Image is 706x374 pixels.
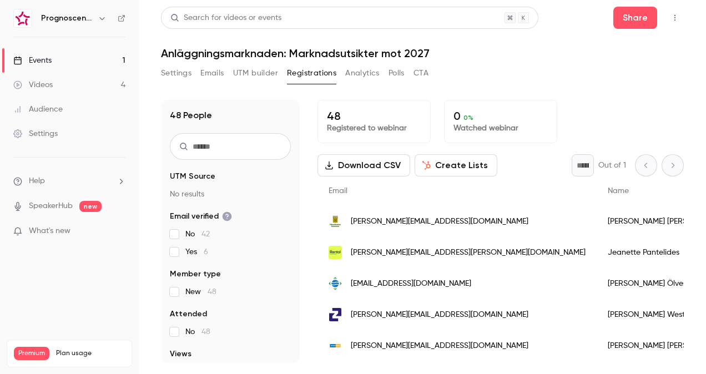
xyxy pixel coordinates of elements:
span: What's new [29,225,70,237]
img: tecomatic.com [329,277,342,290]
div: Audience [13,104,63,115]
button: CTA [413,64,428,82]
span: [PERSON_NAME][EMAIL_ADDRESS][DOMAIN_NAME] [351,216,528,228]
div: Videos [13,79,53,90]
button: Share [613,7,657,29]
span: New [185,286,216,297]
span: [PERSON_NAME][EMAIL_ADDRESS][DOMAIN_NAME] [351,340,528,352]
button: Registrations [287,64,336,82]
span: Attended [170,309,207,320]
span: Premium [14,347,49,360]
span: 48 [201,328,210,336]
span: UTM Source [170,171,215,182]
button: Download CSV [317,154,410,176]
h6: Prognoscentret | Powered by Hubexo [41,13,93,24]
span: Email [329,187,347,195]
h1: 48 People [170,109,212,122]
iframe: Noticeable Trigger [112,226,125,236]
span: new [79,201,102,212]
span: Name [608,187,629,195]
div: Search for videos or events [170,12,281,24]
span: Plan usage [56,349,125,358]
span: [PERSON_NAME][EMAIL_ADDRESS][DOMAIN_NAME] [351,309,528,321]
a: SpeakerHub [29,200,73,212]
span: No [185,326,210,337]
img: Prognoscentret | Powered by Hubexo [14,9,32,27]
span: Email verified [170,211,232,222]
li: help-dropdown-opener [13,175,125,187]
p: Registered to webinar [327,123,421,134]
span: Views [170,348,191,360]
button: UTM builder [233,64,278,82]
img: hassleholm.se [329,215,342,228]
div: Events [13,55,52,66]
span: No [185,229,210,240]
span: Help [29,175,45,187]
img: swecon.com [329,339,342,352]
button: Analytics [345,64,380,82]
span: 0 % [463,114,473,122]
p: Out of 1 [598,160,626,171]
p: Watched webinar [453,123,548,134]
span: [EMAIL_ADDRESS][DOMAIN_NAME] [351,278,471,290]
img: zeppelin.com [329,308,342,321]
span: Yes [185,246,208,257]
span: Member type [170,269,221,280]
span: 42 [201,230,210,238]
div: Settings [13,128,58,139]
p: 0 [453,109,548,123]
button: Create Lists [415,154,497,176]
h1: Anläggningsmarknaden: Marknadsutsikter mot 2027 [161,47,684,60]
span: 6 [204,248,208,256]
p: No results [170,189,291,200]
button: Settings [161,64,191,82]
img: rental.se [329,246,342,259]
span: 48 [208,288,216,296]
button: Emails [200,64,224,82]
button: Polls [389,64,405,82]
p: 48 [327,109,421,123]
span: [PERSON_NAME][EMAIL_ADDRESS][PERSON_NAME][DOMAIN_NAME] [351,247,586,259]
